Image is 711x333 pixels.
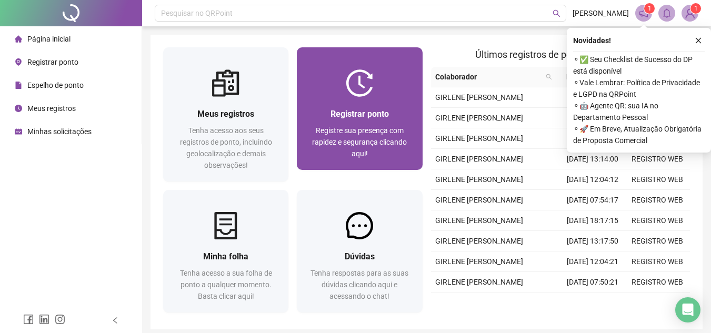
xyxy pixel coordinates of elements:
[573,100,705,123] span: ⚬ 🤖 Agente QR: sua IA no Departamento Pessoal
[311,269,408,300] span: Tenha respostas para as suas dúvidas clicando aqui e acessando o chat!
[203,251,248,261] span: Minha folha
[297,190,422,312] a: DúvidasTenha respostas para as suas dúvidas clicando aqui e acessando o chat!
[27,127,92,136] span: Minhas solicitações
[15,35,22,43] span: home
[560,272,625,292] td: [DATE] 07:50:21
[560,71,606,83] span: Data/Hora
[435,71,542,83] span: Colaborador
[560,251,625,272] td: [DATE] 12:04:21
[695,37,702,44] span: close
[690,3,701,14] sup: Atualize o seu contato no menu Meus Dados
[675,297,700,322] div: Open Intercom Messenger
[625,272,690,292] td: REGISTRO WEB
[27,104,76,113] span: Meus registros
[39,314,49,325] span: linkedin
[573,35,611,46] span: Novidades !
[435,237,523,245] span: GIRLENE [PERSON_NAME]
[475,49,645,60] span: Últimos registros de ponto sincronizados
[556,67,619,87] th: Data/Hora
[560,149,625,169] td: [DATE] 13:14:00
[625,149,690,169] td: REGISTRO WEB
[197,109,254,119] span: Meus registros
[573,123,705,146] span: ⚬ 🚀 Em Breve, Atualização Obrigatória de Proposta Comercial
[345,251,375,261] span: Dúvidas
[625,251,690,272] td: REGISTRO WEB
[15,82,22,89] span: file
[435,216,523,225] span: GIRLENE [PERSON_NAME]
[435,114,523,122] span: GIRLENE [PERSON_NAME]
[180,126,272,169] span: Tenha acesso aos seus registros de ponto, incluindo geolocalização e demais observações!
[23,314,34,325] span: facebook
[553,9,560,17] span: search
[560,87,625,108] td: [DATE] 12:06:53
[639,8,648,18] span: notification
[15,58,22,66] span: environment
[625,190,690,210] td: REGISTRO WEB
[435,278,523,286] span: GIRLENE [PERSON_NAME]
[625,231,690,251] td: REGISTRO WEB
[560,169,625,190] td: [DATE] 12:04:12
[560,190,625,210] td: [DATE] 07:54:17
[435,155,523,163] span: GIRLENE [PERSON_NAME]
[435,196,523,204] span: GIRLENE [PERSON_NAME]
[573,77,705,100] span: ⚬ Vale Lembrar: Política de Privacidade e LGPD na QRPoint
[625,292,690,313] td: REGISTRO WEB
[644,3,655,14] sup: 1
[694,5,698,12] span: 1
[682,5,698,21] img: 90666
[648,5,652,12] span: 1
[331,109,389,119] span: Registrar ponto
[560,292,625,313] td: [DATE] 18:02:24
[546,74,552,80] span: search
[625,169,690,190] td: REGISTRO WEB
[180,269,272,300] span: Tenha acesso a sua folha de ponto a qualquer momento. Basta clicar aqui!
[560,108,625,128] td: [DATE] 07:57:49
[560,128,625,149] td: [DATE] 17:03:42
[573,7,629,19] span: [PERSON_NAME]
[435,93,523,102] span: GIRLENE [PERSON_NAME]
[163,190,288,312] a: Minha folhaTenha acesso a sua folha de ponto a qualquer momento. Basta clicar aqui!
[15,105,22,112] span: clock-circle
[112,317,119,324] span: left
[435,257,523,266] span: GIRLENE [PERSON_NAME]
[560,210,625,231] td: [DATE] 18:17:15
[55,314,65,325] span: instagram
[27,58,78,66] span: Registrar ponto
[560,231,625,251] td: [DATE] 13:17:50
[15,128,22,135] span: schedule
[312,126,407,158] span: Registre sua presença com rapidez e segurança clicando aqui!
[573,54,705,77] span: ⚬ ✅ Seu Checklist de Sucesso do DP está disponível
[27,35,71,43] span: Página inicial
[27,81,84,89] span: Espelho de ponto
[297,47,422,170] a: Registrar pontoRegistre sua presença com rapidez e segurança clicando aqui!
[435,134,523,143] span: GIRLENE [PERSON_NAME]
[163,47,288,181] a: Meus registrosTenha acesso aos seus registros de ponto, incluindo geolocalização e demais observa...
[544,69,554,85] span: search
[435,175,523,184] span: GIRLENE [PERSON_NAME]
[625,210,690,231] td: REGISTRO WEB
[662,8,672,18] span: bell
